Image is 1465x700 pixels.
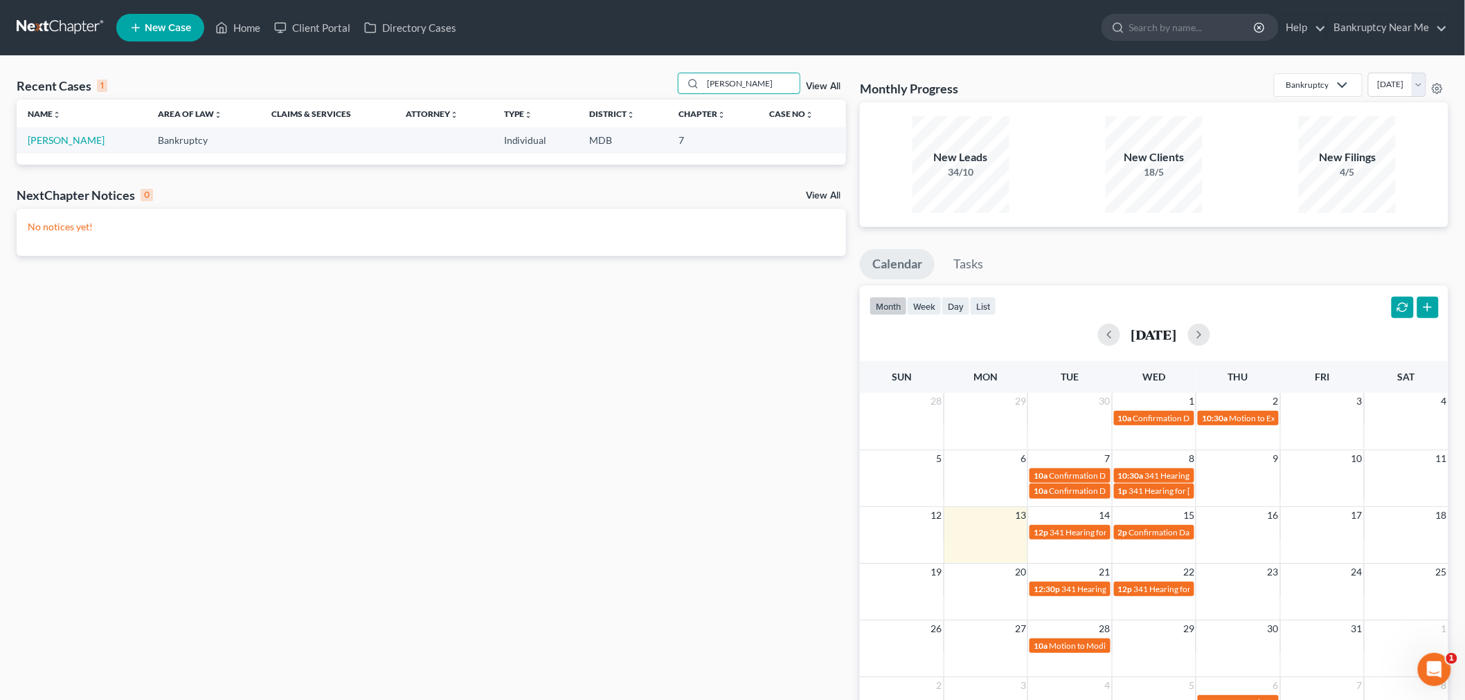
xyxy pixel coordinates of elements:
div: 0 [141,189,153,201]
span: 22 [1182,564,1196,580]
a: Districtunfold_more [589,109,635,119]
div: 1 [97,80,107,92]
span: 9 [1272,450,1280,467]
span: Tue [1061,371,1079,383]
div: NextChapter Notices [17,187,153,203]
div: New Leads [913,149,1009,165]
span: 29 [1182,620,1196,637]
a: View All [806,191,841,201]
span: 24 [1350,564,1364,580]
span: 19 [930,564,944,580]
div: 4/5 [1299,165,1396,179]
a: Attorneyunfold_more [406,109,458,119]
a: Bankruptcy Near Me [1327,15,1448,40]
span: 28 [930,393,944,409]
i: unfold_more [627,111,635,119]
a: [PERSON_NAME] [28,134,105,146]
span: 27 [1014,620,1027,637]
button: month [870,297,907,315]
td: Individual [493,127,579,153]
div: Bankruptcy [1286,79,1329,91]
span: New Case [145,23,191,33]
span: 30 [1098,393,1112,409]
span: 18 [1435,507,1448,524]
span: 31 [1350,620,1364,637]
span: 10a [1034,641,1048,651]
span: 1 [1187,393,1196,409]
span: Confirmation Date for [PERSON_NAME] [1049,486,1196,496]
a: Client Portal [267,15,357,40]
span: 10 [1350,450,1364,467]
span: 20 [1014,564,1027,580]
div: New Clients [1106,149,1203,165]
i: unfold_more [806,111,814,119]
a: Nameunfold_more [28,109,61,119]
span: 341 Hearing for Hall, Hope [1134,584,1231,594]
span: 1p [1118,486,1128,496]
div: 18/5 [1106,165,1203,179]
h2: [DATE] [1131,327,1177,342]
span: 28 [1098,620,1112,637]
span: Sun [892,371,912,383]
div: 34/10 [913,165,1009,179]
input: Search by name... [703,73,800,93]
td: 7 [667,127,759,153]
span: Confirmation Date for [PERSON_NAME] [1129,527,1276,537]
span: 12p [1034,527,1048,537]
span: 2p [1118,527,1128,537]
span: 10a [1034,486,1048,496]
input: Search by name... [1129,15,1256,40]
span: 2 [1272,393,1280,409]
a: View All [806,82,841,91]
span: 10a [1034,470,1048,481]
span: 26 [930,620,944,637]
a: Case Nounfold_more [770,109,814,119]
i: unfold_more [214,111,222,119]
button: week [907,297,942,315]
span: 4 [1104,677,1112,694]
span: 11 [1435,450,1448,467]
a: Typeunfold_more [504,109,533,119]
i: unfold_more [525,111,533,119]
a: Area of Lawunfold_more [158,109,222,119]
span: Fri [1315,371,1329,383]
span: 1 [1446,653,1457,664]
span: 3 [1356,393,1364,409]
i: unfold_more [717,111,726,119]
span: 1 [1440,620,1448,637]
iframe: Intercom live chat [1418,653,1451,686]
span: 7 [1104,450,1112,467]
span: 8 [1187,450,1196,467]
span: 15 [1182,507,1196,524]
p: No notices yet! [28,220,835,234]
span: Sat [1398,371,1415,383]
button: day [942,297,970,315]
span: Motion to Extend Stay Hearing Zoom [1229,413,1362,423]
i: unfold_more [450,111,458,119]
a: Calendar [860,249,935,279]
span: 14 [1098,507,1112,524]
div: Recent Cases [17,77,107,94]
span: 5 [935,450,944,467]
a: Help [1279,15,1326,40]
span: 13 [1014,507,1027,524]
span: Confirmation Date for [PERSON_NAME], Cleopathra [1133,413,1324,423]
a: Tasks [941,249,996,279]
span: 6 [1272,677,1280,694]
span: 341 Hearing for [PERSON_NAME] [1050,527,1174,537]
a: Directory Cases [357,15,463,40]
span: 10a [1118,413,1132,423]
span: 6 [1019,450,1027,467]
i: unfold_more [53,111,61,119]
span: 3 [1019,677,1027,694]
span: Motion to Modify [1049,641,1113,651]
span: 10:30a [1118,470,1144,481]
button: list [970,297,996,315]
span: 7 [1356,677,1364,694]
span: 341 Hearing for [PERSON_NAME] [1129,486,1253,496]
span: 10:30a [1202,413,1228,423]
span: 21 [1098,564,1112,580]
a: Home [208,15,267,40]
span: 12 [930,507,944,524]
td: MDB [578,127,667,153]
